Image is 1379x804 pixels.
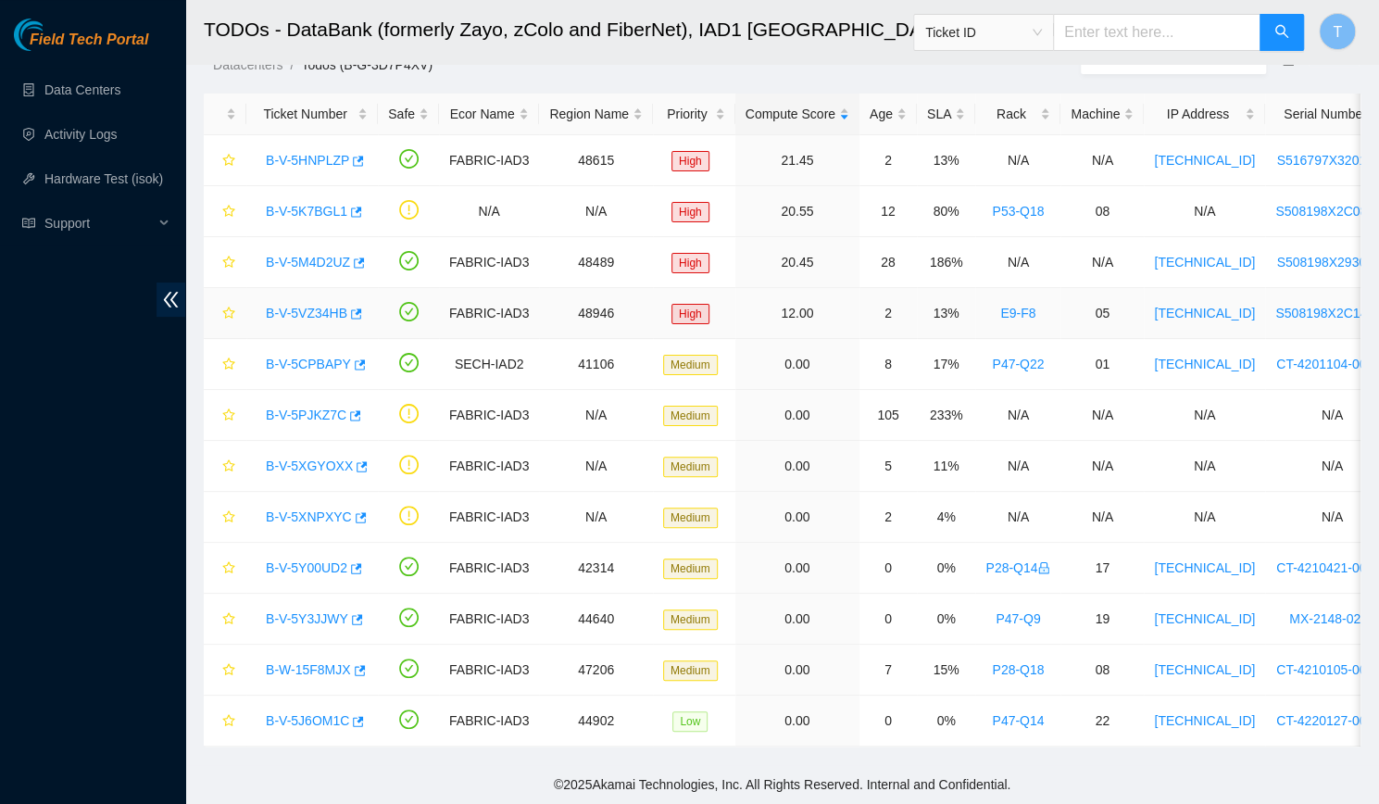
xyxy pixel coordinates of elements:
[539,543,653,594] td: 42314
[214,502,236,532] button: star
[1144,390,1265,441] td: N/A
[917,645,975,696] td: 15%
[917,594,975,645] td: 0%
[992,357,1044,371] a: P47-Q22
[1053,14,1260,51] input: Enter text here...
[22,217,35,230] span: read
[1333,20,1342,44] span: T
[859,543,917,594] td: 0
[1000,306,1035,320] a: E9-F8
[214,604,236,634] button: star
[399,251,419,270] span: check-circle
[301,57,433,72] a: Todos (B-G-3D7P4XV)
[917,339,975,390] td: 17%
[663,609,718,630] span: Medium
[735,594,859,645] td: 0.00
[214,247,236,277] button: star
[1060,135,1144,186] td: N/A
[214,655,236,685] button: star
[14,19,94,51] img: Akamai Technologies
[539,288,653,339] td: 48946
[439,288,539,339] td: FABRIC-IAD3
[735,696,859,747] td: 0.00
[1144,186,1265,237] td: N/A
[222,561,235,576] span: star
[1154,357,1255,371] a: [TECHNICAL_ID]
[539,594,653,645] td: 44640
[439,339,539,390] td: SECH-IAD2
[44,205,154,242] span: Support
[1060,492,1144,543] td: N/A
[30,31,148,49] span: Field Tech Portal
[539,135,653,186] td: 48615
[1260,14,1304,51] button: search
[222,459,235,474] span: star
[290,57,294,72] span: /
[439,645,539,696] td: FABRIC-IAD3
[222,612,235,627] span: star
[917,288,975,339] td: 13%
[399,353,419,372] span: check-circle
[266,357,351,371] a: B-V-5CPBAPY
[663,508,718,528] span: Medium
[214,145,236,175] button: star
[917,441,975,492] td: 11%
[985,560,1050,575] a: P28-Q14lock
[859,237,917,288] td: 28
[399,149,419,169] span: check-circle
[539,645,653,696] td: 47206
[859,339,917,390] td: 8
[399,506,419,525] span: exclamation-circle
[671,304,709,324] span: High
[539,441,653,492] td: N/A
[1154,662,1255,677] a: [TECHNICAL_ID]
[439,696,539,747] td: FABRIC-IAD3
[399,302,419,321] span: check-circle
[992,204,1044,219] a: P53-Q18
[1154,713,1255,728] a: [TECHNICAL_ID]
[439,543,539,594] td: FABRIC-IAD3
[672,711,708,732] span: Low
[1154,560,1255,575] a: [TECHNICAL_ID]
[222,714,235,729] span: star
[399,557,419,576] span: check-circle
[44,82,120,97] a: Data Centers
[663,406,718,426] span: Medium
[735,288,859,339] td: 12.00
[222,205,235,220] span: star
[1144,492,1265,543] td: N/A
[266,153,349,168] a: B-V-5HNPLZP
[1144,441,1265,492] td: N/A
[975,135,1060,186] td: N/A
[1060,441,1144,492] td: N/A
[1154,153,1255,168] a: [TECHNICAL_ID]
[735,186,859,237] td: 20.55
[992,713,1044,728] a: P47-Q14
[859,441,917,492] td: 5
[214,298,236,328] button: star
[214,451,236,481] button: star
[663,660,718,681] span: Medium
[859,594,917,645] td: 0
[735,237,859,288] td: 20.45
[859,492,917,543] td: 2
[214,349,236,379] button: star
[859,186,917,237] td: 12
[439,135,539,186] td: FABRIC-IAD3
[735,543,859,594] td: 0.00
[917,237,975,288] td: 186%
[214,400,236,430] button: star
[859,696,917,747] td: 0
[1060,594,1144,645] td: 19
[439,237,539,288] td: FABRIC-IAD3
[185,765,1379,804] footer: © 2025 Akamai Technologies, Inc. All Rights Reserved. Internal and Confidential.
[539,390,653,441] td: N/A
[1319,13,1356,50] button: T
[539,339,653,390] td: 41106
[859,645,917,696] td: 7
[1060,645,1144,696] td: 08
[539,186,653,237] td: N/A
[44,127,118,142] a: Activity Logs
[222,256,235,270] span: star
[539,696,653,747] td: 44902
